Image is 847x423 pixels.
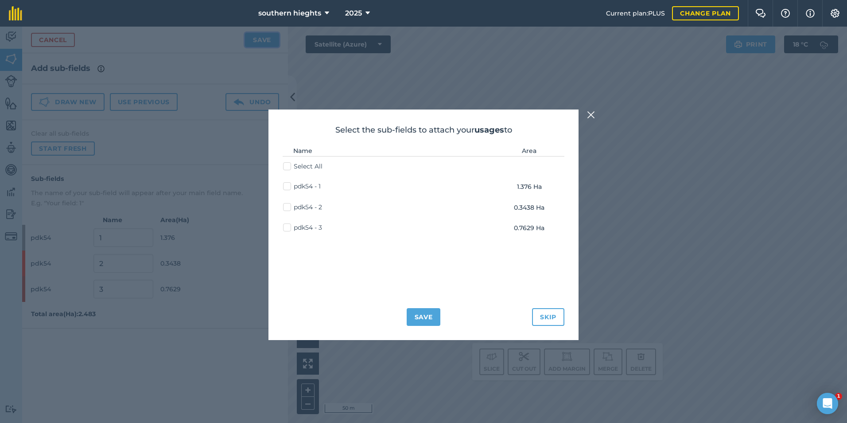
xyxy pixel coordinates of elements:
a: Change plan [672,6,739,20]
span: southern hieghts [258,8,321,19]
label: Select All [283,162,322,171]
img: A question mark icon [780,9,791,18]
label: pdk54 - 3 [283,223,322,232]
img: svg+xml;base64,PHN2ZyB4bWxucz0iaHR0cDovL3d3dy53My5vcmcvMjAwMC9zdmciIHdpZHRoPSIyMiIgaGVpZ2h0PSIzMC... [587,110,595,120]
img: fieldmargin Logo [9,6,22,20]
h2: Select the sub-fields to attach your to [283,124,564,137]
td: 1.376 Ha [494,176,564,197]
td: 0.7629 Ha [494,218,564,238]
div: Open Intercom Messenger [817,393,838,414]
td: 0.3438 Ha [494,197,564,218]
span: 1 [835,393,842,400]
th: Area [494,145,564,157]
button: Save [407,308,441,326]
img: Two speech bubbles overlapping with the left bubble in the forefront [755,9,766,18]
label: pdk54 - 1 [283,182,321,191]
span: 2025 [345,8,362,19]
strong: usages [474,125,504,135]
img: A cog icon [830,9,840,18]
button: Skip [532,308,564,326]
img: svg+xml;base64,PHN2ZyB4bWxucz0iaHR0cDovL3d3dy53My5vcmcvMjAwMC9zdmciIHdpZHRoPSIxNyIgaGVpZ2h0PSIxNy... [806,8,815,19]
span: Current plan : PLUS [606,8,665,18]
th: Name [283,145,494,157]
label: pdk54 - 2 [283,203,322,212]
